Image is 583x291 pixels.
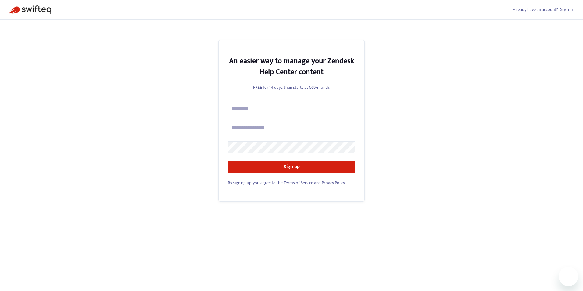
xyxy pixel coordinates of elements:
strong: Sign up [284,163,300,171]
iframe: Button to launch messaging window [559,267,578,286]
strong: An easier way to manage your Zendesk Help Center content [229,55,354,78]
a: Terms of Service [284,179,313,186]
button: Sign up [228,161,355,173]
span: By signing up, you agree to the [228,179,283,186]
div: and [228,180,355,186]
a: Sign in [560,5,574,14]
p: FREE for 14 days, then starts at €69/month. [228,84,355,91]
span: Already have an account? [513,6,558,13]
img: Swifteq [9,5,51,14]
a: Privacy Policy [322,179,345,186]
